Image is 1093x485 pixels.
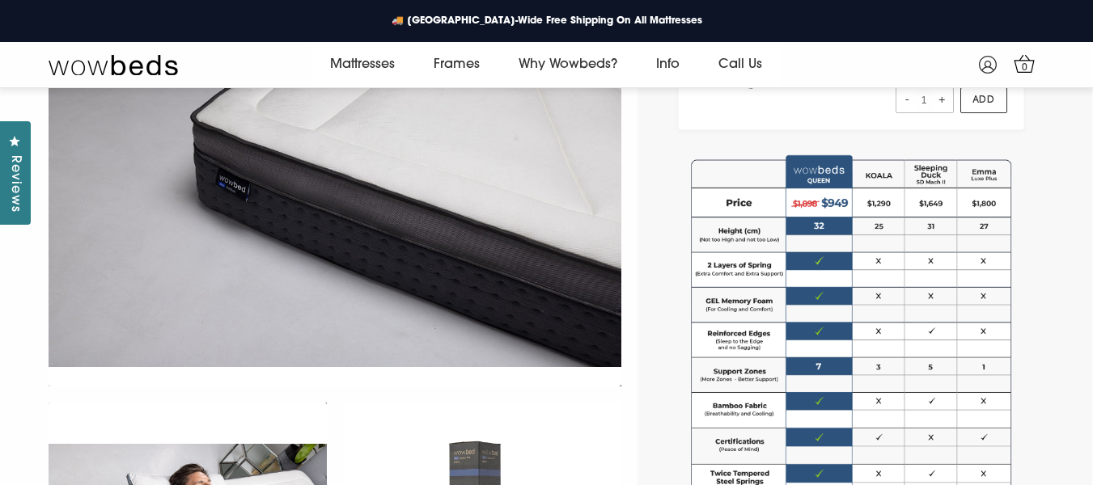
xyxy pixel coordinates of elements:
[49,53,178,76] img: Wow Beds Logo
[4,155,25,213] span: Reviews
[960,87,1008,113] a: Add
[414,42,499,87] a: Frames
[499,42,637,87] a: Why Wowbeds?
[1017,60,1033,76] span: 0
[699,42,782,87] a: Call Us
[637,42,699,87] a: Info
[311,42,414,87] a: Mattresses
[937,88,947,112] span: +
[379,11,715,32] a: 🚚 [GEOGRAPHIC_DATA]-Wide Free Shipping On All Mattresses
[903,88,913,112] span: -
[1010,49,1039,78] a: 0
